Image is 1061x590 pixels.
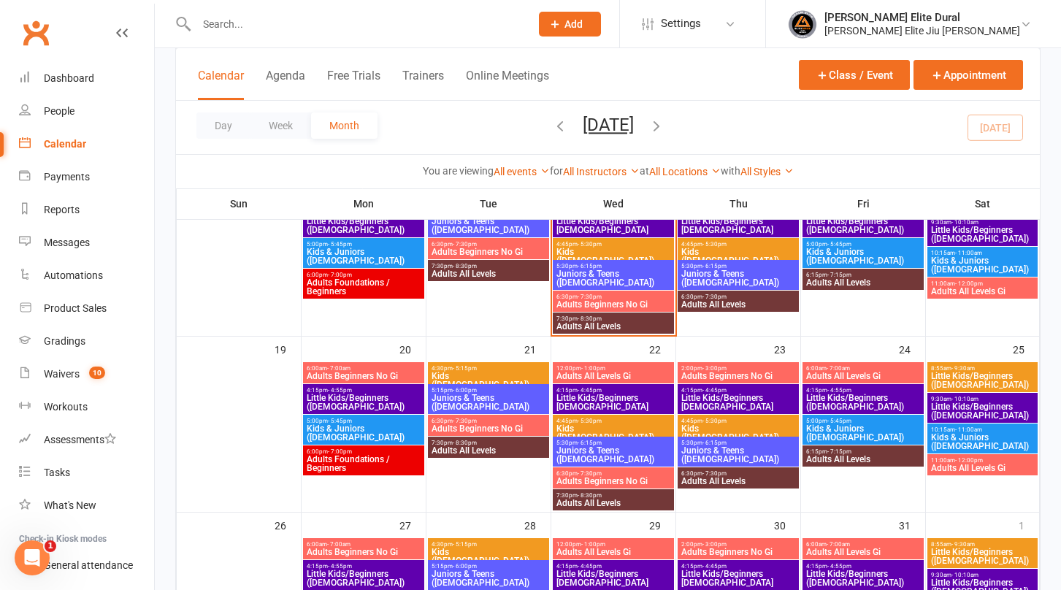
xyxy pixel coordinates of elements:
[788,9,817,39] img: thumb_image1702864552.png
[721,165,740,177] strong: with
[564,18,583,30] span: Add
[578,492,602,499] span: - 8:30pm
[681,300,796,309] span: Adults All Levels
[306,387,421,394] span: 4:15pm
[306,278,421,296] span: Adults Foundations / Beginners
[556,322,671,331] span: Adults All Levels
[649,166,721,177] a: All Locations
[306,541,421,548] span: 6:00am
[453,263,477,269] span: - 8:30pm
[306,418,421,424] span: 5:00pm
[899,513,925,537] div: 31
[328,563,352,570] span: - 4:55pm
[805,548,921,556] span: Adults All Levels Gi
[44,401,88,413] div: Workouts
[431,440,546,446] span: 7:30pm
[805,365,921,372] span: 6:00am
[805,248,921,265] span: Kids & Juniors ([DEMOGRAPHIC_DATA])
[827,418,851,424] span: - 5:45pm
[681,294,796,300] span: 6:30pm
[399,337,426,361] div: 20
[431,563,546,570] span: 5:15pm
[250,112,311,139] button: Week
[805,241,921,248] span: 5:00pm
[930,280,1035,287] span: 11:00am
[453,365,477,372] span: - 5:15pm
[913,60,1023,90] button: Appointment
[306,394,421,411] span: Little Kids/Beginners ([DEMOGRAPHIC_DATA])
[702,418,727,424] span: - 5:30pm
[44,269,103,281] div: Automations
[681,365,796,372] span: 2:00pm
[556,394,671,411] span: Little Kids/Beginners [DEMOGRAPHIC_DATA]
[275,513,301,537] div: 26
[578,440,602,446] span: - 6:15pm
[551,188,676,219] th: Wed
[196,112,250,139] button: Day
[805,278,921,287] span: Adults All Levels
[19,62,154,95] a: Dashboard
[431,548,546,565] span: Kids ([DEMOGRAPHIC_DATA])
[44,335,85,347] div: Gradings
[453,387,477,394] span: - 6:00pm
[681,241,796,248] span: 4:45pm
[951,219,978,226] span: - 10:10am
[676,188,801,219] th: Thu
[19,424,154,456] a: Assessments
[306,424,421,442] span: Kids & Juniors ([DEMOGRAPHIC_DATA])
[44,138,86,150] div: Calendar
[556,499,671,507] span: Adults All Levels
[431,541,546,548] span: 4:30pm
[805,372,921,380] span: Adults All Levels Gi
[799,60,910,90] button: Class / Event
[801,188,926,219] th: Fri
[453,563,477,570] span: - 6:00pm
[681,394,796,411] span: Little Kids/Beginners [DEMOGRAPHIC_DATA]
[453,440,477,446] span: - 8:30pm
[177,188,302,219] th: Sun
[328,387,352,394] span: - 4:55pm
[44,237,90,248] div: Messages
[951,572,978,578] span: - 10:10am
[805,394,921,411] span: Little Kids/Beginners ([DEMOGRAPHIC_DATA])
[556,477,671,486] span: Adults Beginners No Gi
[19,161,154,194] a: Payments
[827,365,850,372] span: - 7:00am
[926,188,1040,219] th: Sat
[578,294,602,300] span: - 7:30pm
[19,489,154,522] a: What's New
[431,446,546,455] span: Adults All Levels
[431,217,546,234] span: Juniors & Teens ([DEMOGRAPHIC_DATA])
[702,263,727,269] span: - 6:15pm
[556,492,671,499] span: 7:30pm
[524,513,551,537] div: 28
[19,325,154,358] a: Gradings
[556,424,671,442] span: Kids ([DEMOGRAPHIC_DATA])
[1013,337,1039,361] div: 25
[955,457,983,464] span: - 12:00pm
[681,217,796,234] span: Little Kids/Beginners [DEMOGRAPHIC_DATA]
[578,241,602,248] span: - 5:30pm
[306,217,421,234] span: Little Kids/Beginners ([DEMOGRAPHIC_DATA])
[1019,513,1039,537] div: 1
[198,69,244,100] button: Calendar
[399,513,426,537] div: 27
[556,241,671,248] span: 4:45pm
[328,418,352,424] span: - 5:45pm
[681,477,796,486] span: Adults All Levels
[805,455,921,464] span: Adults All Levels
[578,563,602,570] span: - 4:45pm
[431,372,546,389] span: Kids ([DEMOGRAPHIC_DATA])
[44,499,96,511] div: What's New
[827,541,850,548] span: - 7:00am
[556,300,671,309] span: Adults Beginners No Gi
[328,241,352,248] span: - 5:45pm
[44,171,90,183] div: Payments
[431,263,546,269] span: 7:30pm
[649,337,675,361] div: 22
[556,548,671,556] span: Adults All Levels Gi
[702,541,727,548] span: - 3:00pm
[951,541,975,548] span: - 9:30am
[681,387,796,394] span: 4:15pm
[306,248,421,265] span: Kids & Juniors ([DEMOGRAPHIC_DATA])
